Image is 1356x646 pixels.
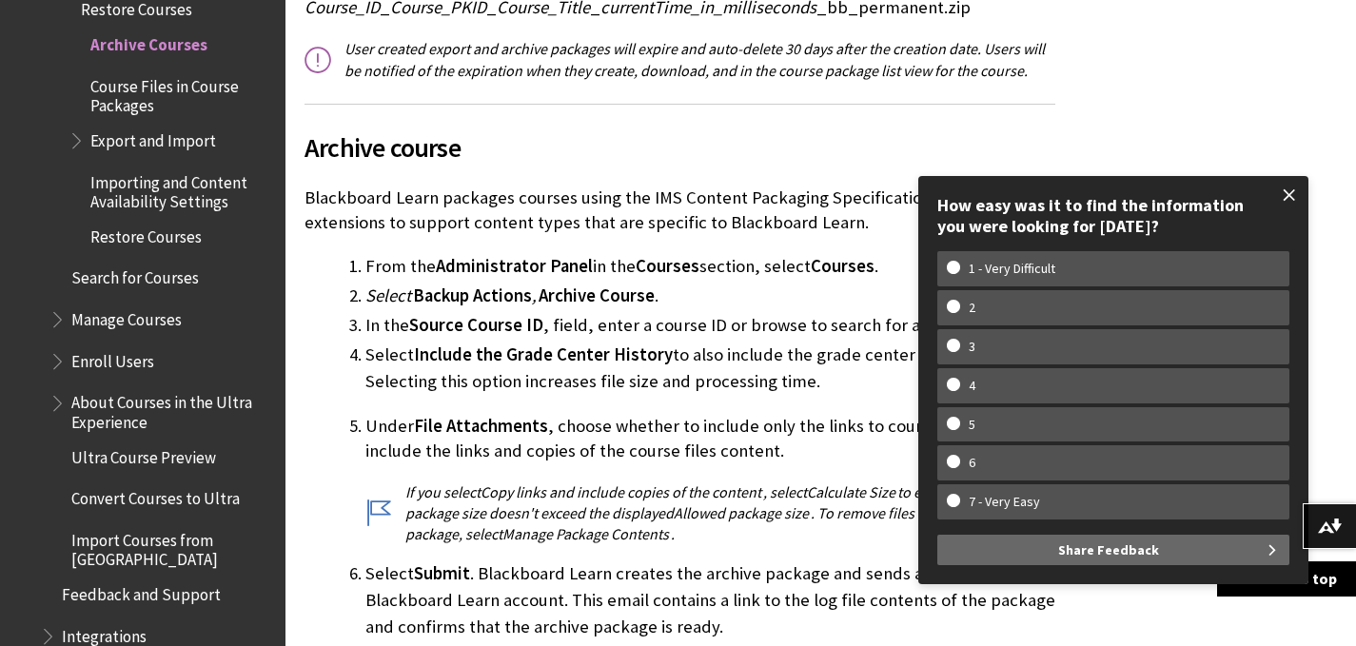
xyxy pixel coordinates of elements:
span: Manage Package Contents [502,524,669,543]
span: File Attachments [414,415,548,437]
li: Select to also include the grade center in the archive. Selecting this option increases file size... [365,342,1055,395]
w-span: 2 [947,300,997,316]
p: Under , choose whether to include only the links to course files or to include the links and copi... [365,414,1055,463]
span: Search for Courses [71,263,199,288]
li: In the , field, enter a course ID or browse to search for a course. [365,312,1055,339]
span: Administrator Panel [436,255,593,277]
span: Source Course ID [409,314,543,336]
span: Submit [414,562,470,584]
span: Include the Grade Center History [414,343,673,365]
w-span: 6 [947,455,997,471]
w-span: 5 [947,417,997,433]
span: Select [365,284,411,306]
span: Calculate Size [807,482,895,501]
w-span: 4 [947,378,997,394]
div: How easy was it to find the information you were looking for [DATE]? [937,195,1289,236]
p: Blackboard Learn packages courses using the IMS Content Packaging Specification, with extensions ... [305,186,1055,235]
span: Ultra Course Preview [71,441,216,467]
span: Feedback and Support [62,578,221,604]
span: Convert Courses to Ultra [71,482,240,508]
span: Backup Actions [413,284,532,306]
w-span: 3 [947,339,997,355]
span: Import Courses from [GEOGRAPHIC_DATA] [71,524,272,569]
span: Enroll Users [71,345,154,371]
button: Share Feedback [937,535,1289,565]
w-span: 1 - Very Difficult [947,261,1077,277]
p: If you select , select to ensure that the package size doesn't exceed the displayed . To remove f... [365,481,1055,545]
span: Archive course [305,127,1055,167]
span: Course Files in Course Packages [90,70,272,115]
span: , [532,284,537,306]
span: Courses [811,255,875,277]
span: Manage Courses [71,303,182,329]
span: Importing and Content Availability Settings [90,166,272,211]
span: Copy links and include copies of the content [481,482,761,501]
span: Integrations [62,620,147,646]
span: Restore Courses [90,221,202,246]
span: Archive Course [539,284,655,306]
li: From the in the section, select . [365,253,1055,280]
span: Allowed package size [674,503,809,522]
p: User created export and archive packages will expire and auto-delete 30 days after the creation d... [305,38,1055,81]
li: . [365,283,1055,309]
span: Export and Import [90,125,216,150]
li: Select . Blackboard Learn creates the archive package and sends an email to your Blackboard Learn... [365,560,1055,640]
w-span: 7 - Very Easy [947,494,1062,510]
span: About Courses in the Ultra Experience [71,387,272,432]
span: Share Feedback [1058,535,1159,565]
span: Archive Courses [90,29,207,54]
span: Courses [636,255,699,277]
